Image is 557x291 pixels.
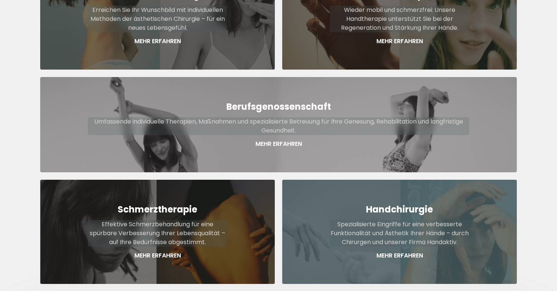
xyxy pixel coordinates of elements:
[226,100,331,113] strong: Berufsgenossenschaft
[282,180,517,284] a: HandchirurgieSpezialisierte Eingriffe für eine verbesserte Funktionalität und Ästhetik Ihrer Händ...
[88,6,227,32] p: Erreichen Sie Ihr Wunschbild mit individuellen Methoden der ästhetischen Chirurgie – für ein neue...
[88,37,227,46] p: Mehr Erfahren
[40,180,275,284] a: SchmerztherapieEffektive Schmerzbehandlung für eine spürbare Verbesserung Ihrer Lebensqualität – ...
[88,251,227,260] p: Mehr Erfahren
[118,203,197,215] strong: Schmerztherapie
[88,220,227,247] p: Effektive Schmerzbehandlung für eine spürbare Verbesserung Ihrer Lebensqualität – auf Ihre Bedürf...
[330,251,469,260] p: Mehr Erfahren
[330,6,469,32] p: Wieder mobil und schmerzfrei: Unsere Handtherapie unterstützt Sie bei der Regeneration und Stärku...
[330,37,469,46] p: Mehr Erfahren
[88,117,469,135] p: Umfassende individuelle Therapien, Maßnahmen und spezialisierte Betreuung für Ihre Genesung, Reha...
[366,203,433,215] strong: Handchirurgie
[330,220,469,247] p: Spezialisierte Eingriffe für eine verbesserte Funktionalität und Ästhetik Ihrer Hände – durch Chi...
[88,140,469,148] p: Mehr Erfahren
[40,77,517,172] a: BerufsgenossenschaftUmfassende individuelle Therapien, Maßnahmen und spezialisierte Betreuung für...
